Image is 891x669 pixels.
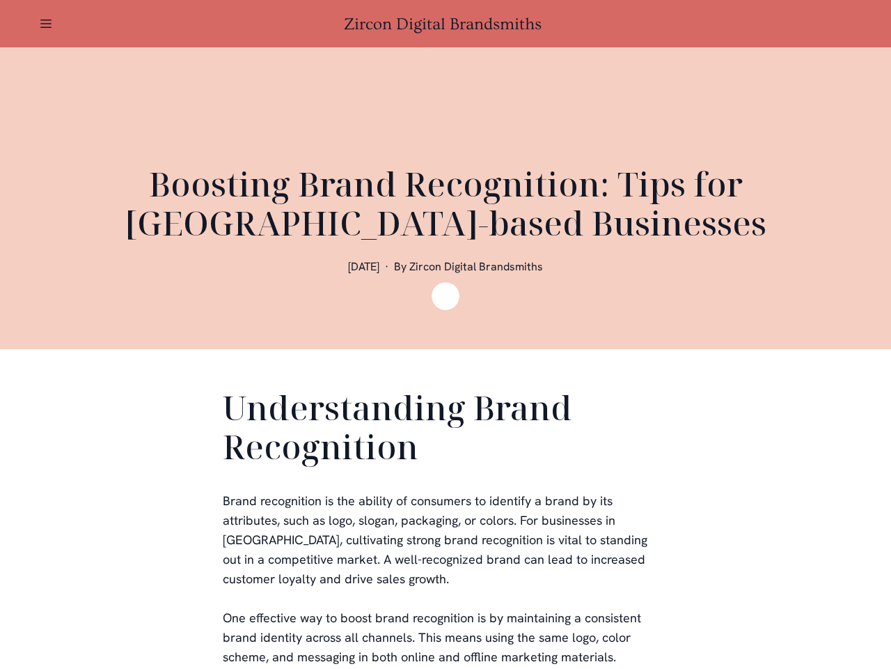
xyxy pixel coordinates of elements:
[385,259,388,274] span: ·
[344,15,547,33] a: Zircon Digital Brandsmiths
[394,259,543,274] span: By Zircon Digital Brandsmiths
[223,388,668,472] h2: Understanding Brand Recognition
[223,491,668,589] p: Brand recognition is the ability of consumers to identify a brand by its attributes, such as logo...
[111,164,780,243] h1: Boosting Brand Recognition: Tips for [GEOGRAPHIC_DATA]-based Businesses
[348,259,379,274] span: [DATE]
[432,282,459,310] img: Zircon Digital Brandsmiths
